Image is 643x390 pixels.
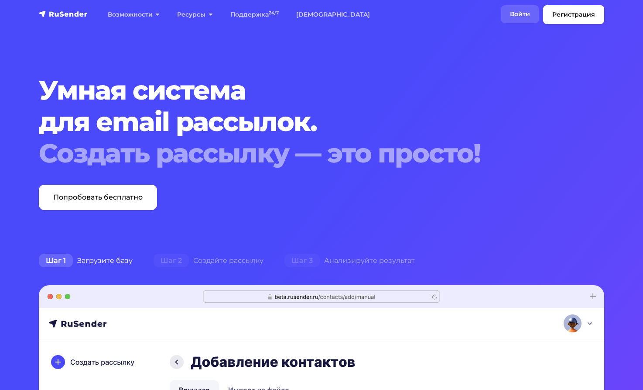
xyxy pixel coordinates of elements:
div: Загрузите базу [28,252,143,269]
a: Ресурсы [168,6,221,24]
div: Создайте рассылку [143,252,274,269]
span: Шаг 2 [154,254,189,268]
a: [DEMOGRAPHIC_DATA] [287,6,379,24]
h1: Умная система для email рассылок. [39,75,556,169]
a: Поддержка24/7 [222,6,287,24]
img: RuSender [39,10,88,18]
div: Анализируйте результат [274,252,425,269]
sup: 24/7 [269,10,279,16]
a: Войти [501,5,539,23]
span: Шаг 1 [39,254,73,268]
a: Попробовать бесплатно [39,185,157,210]
a: Регистрация [543,5,604,24]
div: Создать рассылку — это просто! [39,138,556,169]
a: Возможности [99,6,168,24]
span: Шаг 3 [284,254,320,268]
